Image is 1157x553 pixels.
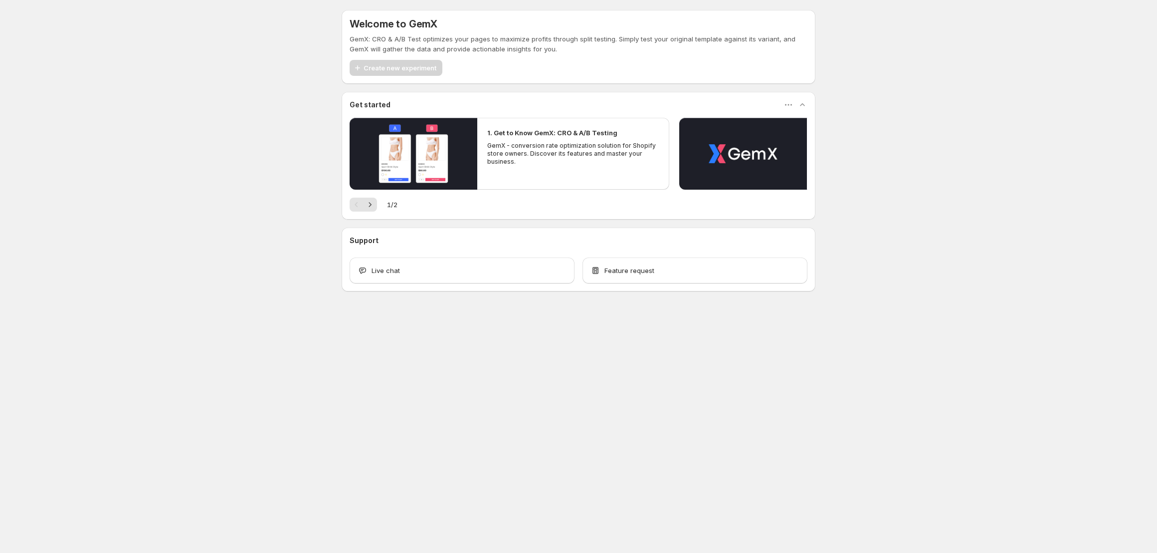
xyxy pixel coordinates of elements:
h3: Support [350,236,379,246]
p: GemX - conversion rate optimization solution for Shopify store owners. Discover its features and ... [487,142,659,166]
button: Play video [679,118,807,190]
h3: Get started [350,100,390,110]
button: Next [363,198,377,212]
h2: 1. Get to Know GemX: CRO & A/B Testing [487,128,617,138]
span: Live chat [372,266,400,276]
span: 1 / 2 [387,200,397,210]
p: GemX: CRO & A/B Test optimizes your pages to maximize profits through split testing. Simply test ... [350,34,807,54]
button: Play video [350,118,477,190]
nav: Pagination [350,198,377,212]
span: Feature request [604,266,654,276]
h5: Welcome to GemX [350,18,437,30]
